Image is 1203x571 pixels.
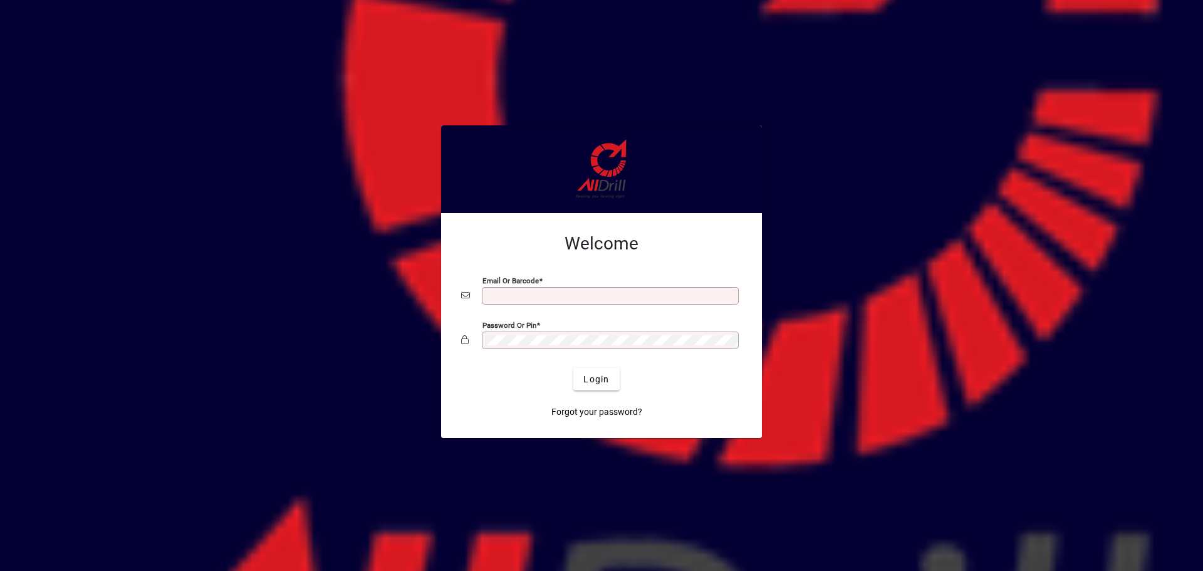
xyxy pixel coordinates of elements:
span: Login [583,373,609,386]
mat-label: Password or Pin [482,321,536,330]
span: Forgot your password? [551,406,642,419]
a: Forgot your password? [546,401,647,423]
button: Login [573,368,619,390]
mat-label: Email or Barcode [482,276,539,285]
h2: Welcome [461,233,742,254]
